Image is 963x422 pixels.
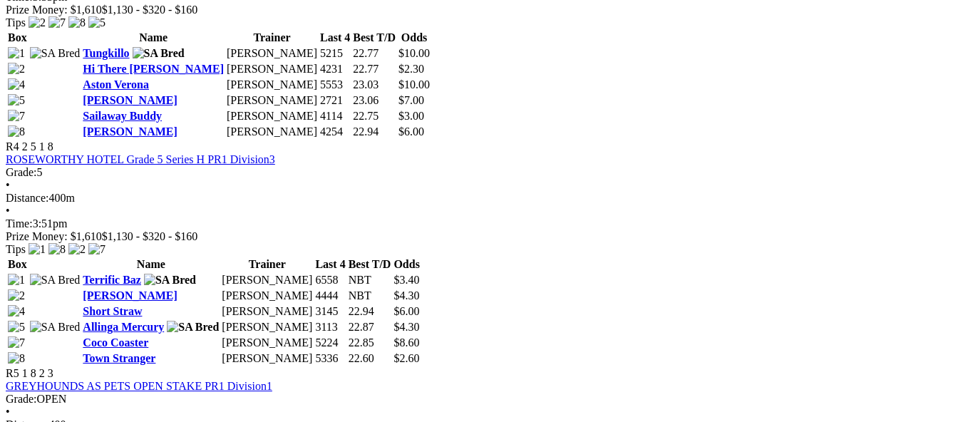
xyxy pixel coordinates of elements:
[88,16,105,29] img: 5
[314,320,346,334] td: 3113
[6,179,10,191] span: •
[352,62,396,76] td: 22.77
[398,63,424,75] span: $2.30
[221,273,313,287] td: [PERSON_NAME]
[6,4,957,16] div: Prize Money: $1,610
[82,31,225,45] th: Name
[8,78,25,91] img: 4
[6,166,37,178] span: Grade:
[8,31,27,43] span: Box
[6,192,957,205] div: 400m
[314,289,346,303] td: 4444
[6,166,957,179] div: 5
[314,257,346,272] th: Last 4
[221,320,313,334] td: [PERSON_NAME]
[167,321,219,334] img: SA Bred
[144,274,196,287] img: SA Bred
[226,78,318,92] td: [PERSON_NAME]
[83,321,164,333] a: Allinga Mercury
[398,110,424,122] span: $3.00
[226,46,318,61] td: [PERSON_NAME]
[6,205,10,217] span: •
[226,62,318,76] td: [PERSON_NAME]
[30,274,81,287] img: SA Bred
[352,78,396,92] td: 23.03
[102,4,198,16] span: $1,130 - $320 - $160
[83,125,177,138] a: [PERSON_NAME]
[319,93,351,108] td: 2721
[83,274,141,286] a: Terrific Baz
[6,393,37,405] span: Grade:
[6,393,957,406] div: OPEN
[352,46,396,61] td: 22.77
[393,289,419,302] span: $4.30
[221,336,313,350] td: [PERSON_NAME]
[6,16,26,29] span: Tips
[6,217,957,230] div: 3:51pm
[8,305,25,318] img: 4
[352,93,396,108] td: 23.06
[30,47,81,60] img: SA Bred
[6,217,33,230] span: Time:
[398,94,424,106] span: $7.00
[226,109,318,123] td: [PERSON_NAME]
[393,321,419,333] span: $4.30
[348,304,392,319] td: 22.94
[319,62,351,76] td: 4231
[88,243,105,256] img: 7
[48,16,66,29] img: 7
[8,94,25,107] img: 5
[8,125,25,138] img: 8
[29,16,46,29] img: 2
[68,243,86,256] img: 2
[83,110,162,122] a: Sailaway Buddy
[22,367,53,379] span: 1 8 2 3
[133,47,185,60] img: SA Bred
[398,78,430,91] span: $10.00
[393,305,419,317] span: $6.00
[221,289,313,303] td: [PERSON_NAME]
[6,406,10,418] span: •
[393,257,420,272] th: Odds
[68,16,86,29] img: 8
[348,320,392,334] td: 22.87
[398,31,431,45] th: Odds
[319,125,351,139] td: 4254
[226,125,318,139] td: [PERSON_NAME]
[348,273,392,287] td: NBT
[83,94,177,106] a: [PERSON_NAME]
[8,258,27,270] span: Box
[314,351,346,366] td: 5336
[8,47,25,60] img: 1
[226,31,318,45] th: Trainer
[83,352,155,364] a: Town Stranger
[6,380,272,392] a: GREYHOUNDS AS PETS OPEN STAKE PR1 Division1
[6,243,26,255] span: Tips
[30,321,81,334] img: SA Bred
[348,289,392,303] td: NBT
[352,125,396,139] td: 22.94
[83,289,177,302] a: [PERSON_NAME]
[83,47,129,59] a: Tungkillo
[393,274,419,286] span: $3.40
[83,63,224,75] a: Hi There [PERSON_NAME]
[48,243,66,256] img: 8
[6,192,48,204] span: Distance:
[83,78,149,91] a: Aston Verona
[319,109,351,123] td: 4114
[352,31,396,45] th: Best T/D
[6,367,19,379] span: R5
[8,289,25,302] img: 2
[319,31,351,45] th: Last 4
[8,110,25,123] img: 7
[6,153,275,165] a: ROSEWORTHY HOTEL Grade 5 Series H PR1 Division3
[6,140,19,153] span: R4
[221,304,313,319] td: [PERSON_NAME]
[221,351,313,366] td: [PERSON_NAME]
[82,257,220,272] th: Name
[319,46,351,61] td: 5215
[8,63,25,76] img: 2
[8,336,25,349] img: 7
[348,336,392,350] td: 22.85
[6,230,957,243] div: Prize Money: $1,610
